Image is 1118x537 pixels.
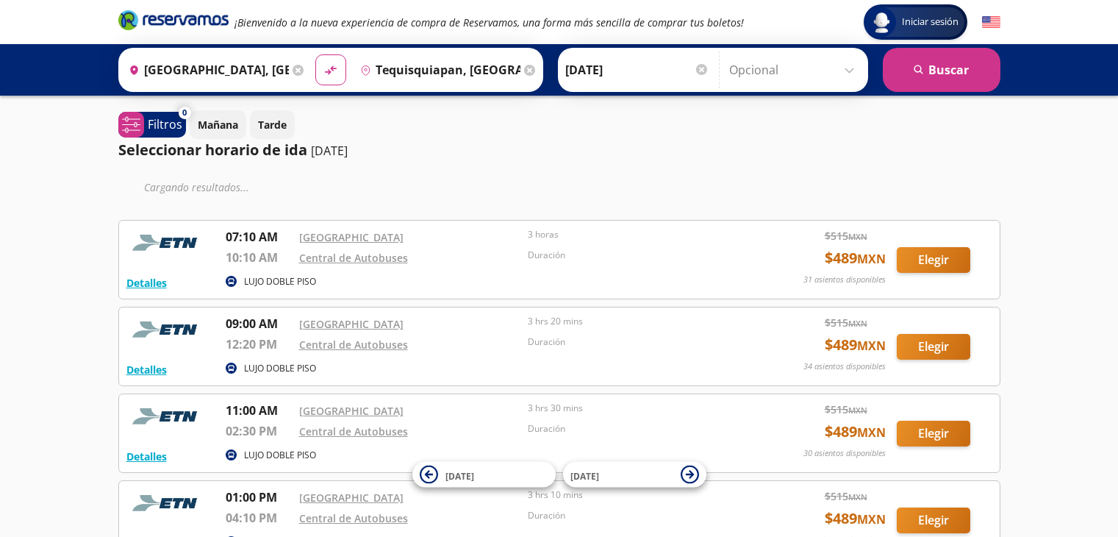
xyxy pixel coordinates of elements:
[126,449,167,464] button: Detalles
[299,317,404,331] a: [GEOGRAPHIC_DATA]
[126,228,207,257] img: RESERVAMOS
[528,315,750,328] p: 3 hrs 20 mins
[848,231,867,242] small: MXN
[299,511,408,525] a: Central de Autobuses
[250,110,295,139] button: Tarde
[857,338,886,354] small: MXN
[412,462,556,488] button: [DATE]
[897,508,970,533] button: Elegir
[825,228,867,243] span: $ 515
[803,360,886,373] p: 34 asientos disponibles
[528,249,750,262] p: Duración
[299,338,408,352] a: Central de Autobuses
[126,488,207,518] img: RESERVAMOS
[148,115,182,133] p: Filtros
[226,422,292,440] p: 02:30 PM
[299,251,408,265] a: Central de Autobuses
[803,447,886,460] p: 30 asientos disponibles
[982,13,1000,32] button: English
[226,402,292,419] p: 11:00 AM
[299,230,404,244] a: [GEOGRAPHIC_DATA]
[848,405,867,416] small: MXN
[126,315,207,344] img: RESERVAMOS
[198,117,238,132] p: Mañana
[528,335,750,349] p: Duración
[123,51,289,88] input: Buscar Origen
[825,421,886,443] span: $ 489
[528,509,750,522] p: Duración
[144,180,249,194] em: Cargando resultados ...
[825,488,867,504] span: $ 515
[857,251,886,267] small: MXN
[857,424,886,441] small: MXN
[118,9,229,31] i: Brand Logo
[528,488,750,502] p: 3 hrs 10 mins
[848,318,867,329] small: MXN
[825,402,867,417] span: $ 515
[729,51,861,88] input: Opcional
[896,15,964,29] span: Iniciar sesión
[528,402,750,415] p: 3 hrs 30 mins
[857,511,886,527] small: MXN
[234,15,744,29] em: ¡Bienvenido a la nueva experiencia de compra de Reservamos, una forma más sencilla de comprar tus...
[299,424,408,438] a: Central de Autobuses
[226,335,292,353] p: 12:20 PM
[118,9,229,35] a: Brand Logo
[897,421,970,447] button: Elegir
[897,334,970,360] button: Elegir
[244,362,316,375] p: LUJO DOBLE PISO
[190,110,246,139] button: Mañana
[848,491,867,502] small: MXN
[244,449,316,462] p: LUJO DOBLE PISO
[118,139,307,161] p: Seleccionar horario de ida
[825,247,886,269] span: $ 489
[528,422,750,435] p: Duración
[803,274,886,286] p: 31 asientos disponibles
[299,404,404,418] a: [GEOGRAPHIC_DATA]
[226,488,292,506] p: 01:00 PM
[244,275,316,288] p: LUJO DOBLE PISO
[563,462,706,488] button: [DATE]
[311,142,348,160] p: [DATE]
[126,402,207,431] img: RESERVAMOS
[445,469,474,482] span: [DATE]
[565,51,709,88] input: Elegir Fecha
[226,315,292,332] p: 09:00 AM
[182,107,187,119] span: 0
[126,275,167,291] button: Detalles
[570,469,599,482] span: [DATE]
[825,315,867,330] span: $ 515
[258,117,287,132] p: Tarde
[118,112,186,138] button: 0Filtros
[883,48,1000,92] button: Buscar
[126,362,167,377] button: Detalles
[897,247,970,273] button: Elegir
[528,228,750,241] p: 3 horas
[354,51,520,88] input: Buscar Destino
[226,228,292,246] p: 07:10 AM
[226,509,292,527] p: 04:10 PM
[299,491,404,505] a: [GEOGRAPHIC_DATA]
[825,334,886,356] span: $ 489
[825,508,886,530] span: $ 489
[226,249,292,266] p: 10:10 AM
